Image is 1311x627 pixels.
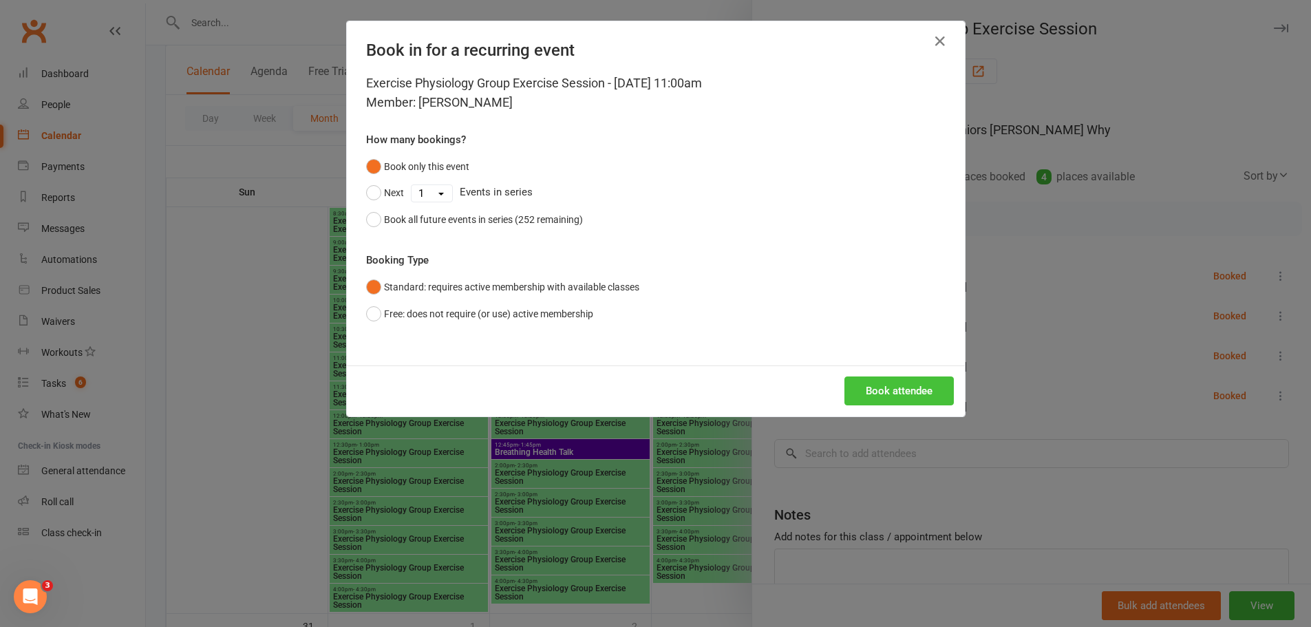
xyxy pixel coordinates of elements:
button: Book all future events in series (252 remaining) [366,206,583,233]
div: Book all future events in series (252 remaining) [384,212,583,227]
iframe: Intercom live chat [14,580,47,613]
div: Events in series [366,180,946,206]
button: Book only this event [366,153,469,180]
div: Exercise Physiology Group Exercise Session - [DATE] 11:00am Member: [PERSON_NAME] [366,74,946,112]
button: Next [366,180,404,206]
button: Close [929,30,951,52]
span: 3 [42,580,53,591]
h4: Book in for a recurring event [366,41,946,60]
label: Booking Type [366,252,429,268]
button: Book attendee [844,376,954,405]
label: How many bookings? [366,131,466,148]
button: Free: does not require (or use) active membership [366,301,593,327]
button: Standard: requires active membership with available classes [366,274,639,300]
